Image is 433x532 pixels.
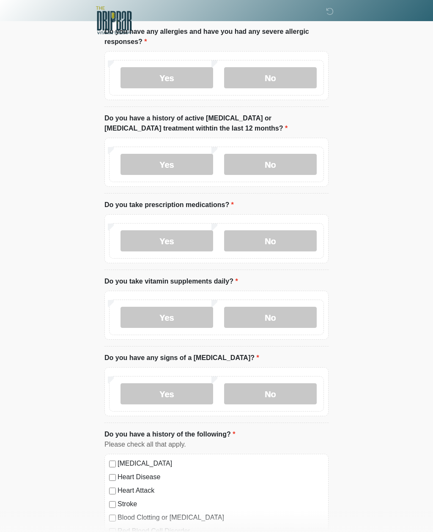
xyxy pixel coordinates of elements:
[121,230,213,251] label: Yes
[224,307,317,328] label: No
[109,461,116,467] input: [MEDICAL_DATA]
[109,474,116,481] input: Heart Disease
[118,499,324,509] label: Stroke
[96,6,132,34] img: The DRIPBaR - Alamo Ranch SATX Logo
[118,472,324,482] label: Heart Disease
[104,113,329,134] label: Do you have a history of active [MEDICAL_DATA] or [MEDICAL_DATA] treatment withtin the last 12 mo...
[121,383,213,404] label: Yes
[109,501,116,508] input: Stroke
[109,488,116,494] input: Heart Attack
[224,154,317,175] label: No
[121,154,213,175] label: Yes
[104,429,235,439] label: Do you have a history of the following?
[224,67,317,88] label: No
[104,200,234,210] label: Do you take prescription medications?
[104,276,238,286] label: Do you take vitamin supplements daily?
[118,458,324,469] label: [MEDICAL_DATA]
[104,439,329,450] div: Please check all that apply.
[224,230,317,251] label: No
[121,307,213,328] label: Yes
[118,513,324,523] label: Blood Clotting or [MEDICAL_DATA]
[224,383,317,404] label: No
[121,67,213,88] label: Yes
[104,353,259,363] label: Do you have any signs of a [MEDICAL_DATA]?
[109,515,116,521] input: Blood Clotting or [MEDICAL_DATA]
[118,486,324,496] label: Heart Attack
